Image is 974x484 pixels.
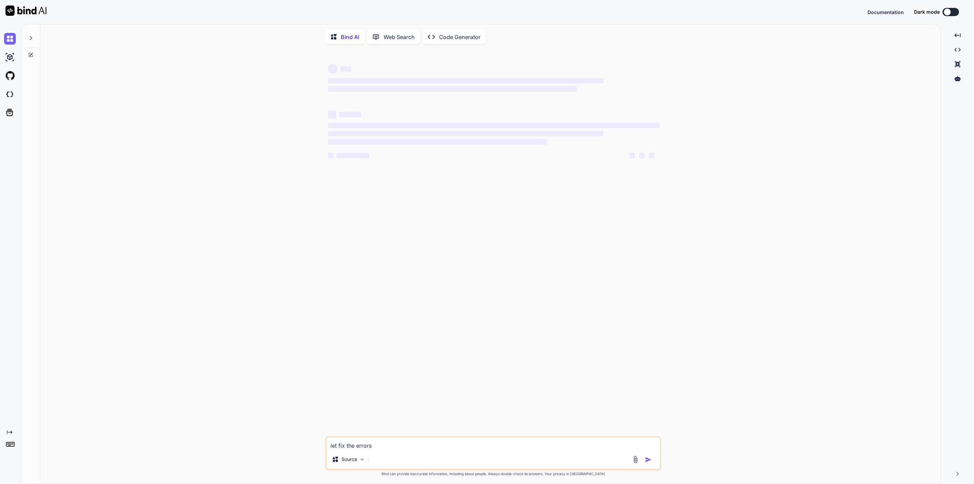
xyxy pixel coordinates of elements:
span: ‌ [328,131,603,136]
button: Documentation [867,9,904,16]
span: ‌ [328,86,577,92]
span: ‌ [328,153,334,158]
span: ‌ [336,153,369,158]
span: ‌ [328,110,336,119]
textarea: let fix the errors [326,437,660,450]
img: githubLight [4,70,16,82]
p: Bind can provide inaccurate information, including about people. Always double-check its answers.... [325,471,661,476]
span: ‌ [649,153,654,158]
p: Code Generator [439,33,480,41]
img: Pick Models [359,457,365,462]
p: Source [341,456,357,463]
span: ‌ [328,139,547,145]
img: chat [4,33,16,45]
img: icon [645,456,652,463]
span: ‌ [328,64,338,74]
span: ‌ [328,123,660,128]
span: ‌ [639,153,645,158]
img: ai-studio [4,51,16,63]
span: ‌ [629,153,635,158]
img: attachment [632,456,639,463]
p: Bind AI [341,33,359,41]
span: ‌ [328,78,603,83]
span: ‌ [339,112,361,117]
span: ‌ [340,66,351,72]
span: Documentation [867,9,904,15]
img: Bind AI [5,5,47,16]
span: Dark mode [914,9,940,15]
p: Web Search [384,33,415,41]
img: darkCloudIdeIcon [4,88,16,100]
